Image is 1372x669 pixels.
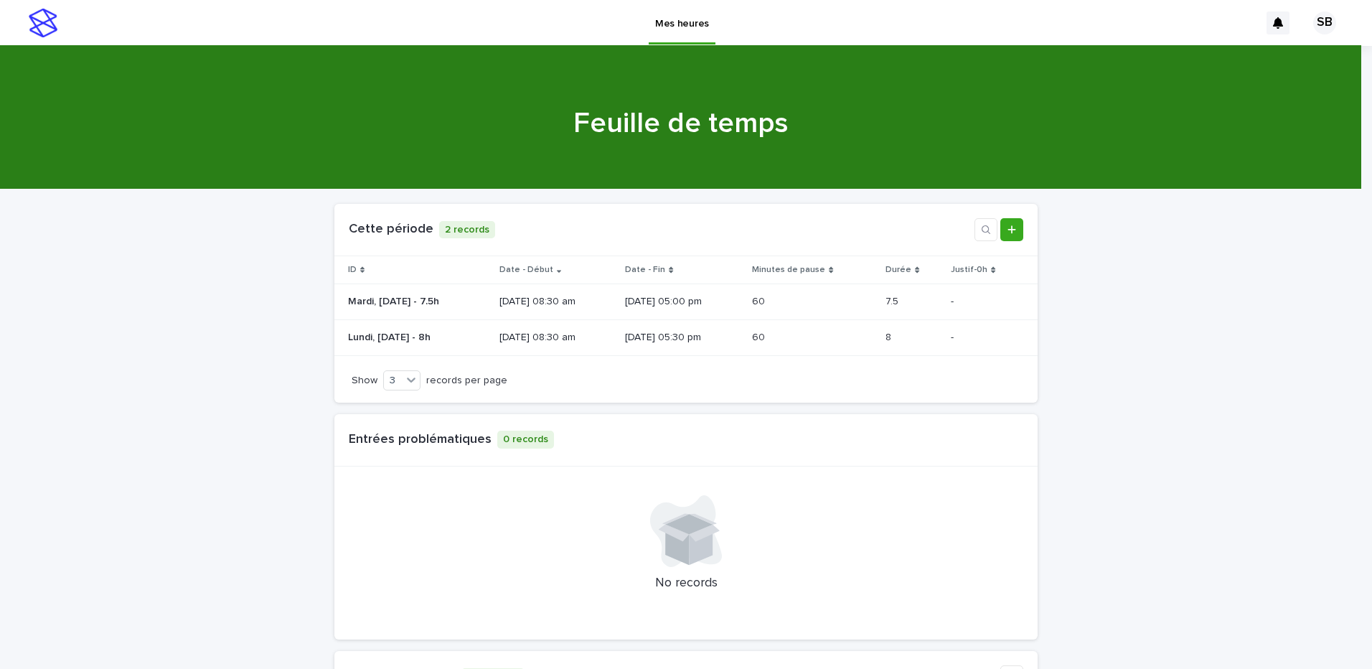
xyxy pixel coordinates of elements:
h1: Entrées problématiques [349,432,492,448]
a: Add new record [1000,218,1023,241]
p: 7.5 [885,293,901,308]
h1: Feuille de temps [329,106,1033,141]
p: Justif-0h [951,262,987,278]
p: records per page [426,375,507,387]
p: Lundi, [DATE] - 8h [348,329,433,344]
p: Date - Début [499,262,553,278]
p: Durée [885,262,911,278]
h1: Cette période [349,222,433,238]
p: Date - Fin [625,262,665,278]
p: Show [352,375,377,387]
img: stacker-logo-s-only.png [29,9,57,37]
p: 0 records [497,431,554,449]
p: 60 [752,329,768,344]
p: 8 [885,329,894,344]
p: No records [334,576,1038,591]
p: Minutes de pause [752,262,825,278]
p: 2 records [439,221,495,239]
p: ID [348,262,357,278]
p: 60 [752,293,768,308]
p: - [951,296,1024,308]
tr: Mardi, [DATE] - 7.5hMardi, [DATE] - 7.5h [DATE] 08:30 am[DATE] 05:00 pm6060 7.57.5 - [334,284,1038,320]
p: - [951,332,1024,344]
div: 3 [384,373,402,388]
p: [DATE] 05:30 pm [625,332,741,344]
p: Mardi, [DATE] - 7.5h [348,293,442,308]
p: [DATE] 08:30 am [499,332,614,344]
div: SB [1313,11,1336,34]
p: [DATE] 05:00 pm [625,296,741,308]
tr: Lundi, [DATE] - 8hLundi, [DATE] - 8h [DATE] 08:30 am[DATE] 05:30 pm6060 88 - [334,320,1038,356]
p: [DATE] 08:30 am [499,296,614,308]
